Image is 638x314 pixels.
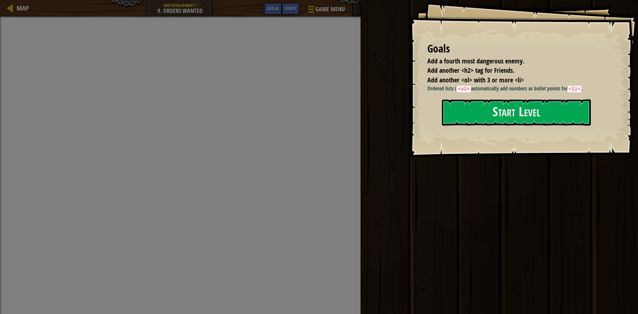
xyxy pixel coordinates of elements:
li: Add another <h2> tag for Friends. [419,66,599,75]
span: Game Menu [315,5,345,14]
span: Ask AI [267,5,278,11]
code: <li> [568,86,582,92]
a: Map [13,4,29,13]
span: Add another <h2> tag for Friends. [427,66,514,75]
button: Game Menu [303,3,349,18]
li: Add a fourth most dangerous enemy. [419,56,599,66]
p: Ordered lists ( automatically add numbers as bullet points for . [427,85,606,93]
li: Add another <ol> with 3 or more <li> [419,75,599,85]
span: Map [17,4,29,13]
button: Ask AI [264,3,282,15]
span: Hints [285,5,296,11]
div: Goals [427,41,601,56]
code: <ol> [457,86,471,92]
button: Start Level [442,99,591,126]
span: Add another <ol> with 3 or more <li> [427,75,524,84]
span: Add a fourth most dangerous enemy. [427,56,524,65]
